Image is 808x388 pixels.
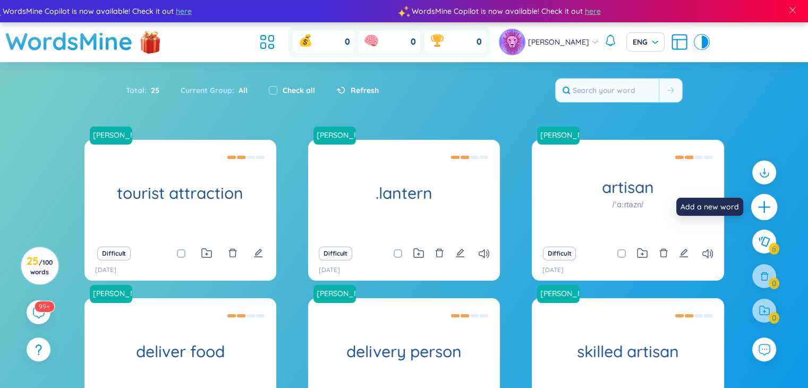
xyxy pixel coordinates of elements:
[435,246,444,261] button: delete
[613,199,643,210] h1: /ˈɑːrtəzn/
[757,200,772,215] span: plus
[313,285,360,303] a: [PERSON_NAME] tập 3-4
[27,257,53,276] h3: 25
[140,27,161,59] img: flashSalesIcon.a7f4f837.png
[351,85,379,96] span: Refresh
[552,5,568,17] span: here
[312,130,357,140] a: [PERSON_NAME] tập 3-4
[313,126,360,145] a: [PERSON_NAME] tập 3-4
[147,85,159,96] span: 25
[228,248,237,258] span: delete
[543,247,576,260] button: Difficult
[499,29,525,55] img: avatar
[532,342,724,361] h1: skilled artisan
[679,246,688,261] button: edit
[536,288,581,299] a: [PERSON_NAME] tập 3-4
[455,246,465,261] button: edit
[312,288,357,299] a: [PERSON_NAME] tập 3-4
[477,36,482,48] span: 0
[143,5,159,17] span: here
[90,285,137,303] a: [PERSON_NAME] tập 3-4
[542,265,564,275] p: [DATE]
[35,301,54,312] sup: 597
[537,285,584,303] a: [PERSON_NAME] tập 3-4
[319,247,352,260] button: Difficult
[253,248,263,258] span: edit
[345,36,350,48] span: 0
[308,342,500,361] h1: delivery person
[30,258,53,276] span: / 100 words
[97,247,131,260] button: Difficult
[319,265,340,275] p: [DATE]
[633,37,658,47] span: ENG
[499,29,528,55] a: avatar
[234,86,248,95] span: All
[89,130,133,140] a: [PERSON_NAME] tập 3-4
[90,126,137,145] a: [PERSON_NAME] tập 3-4
[435,248,444,258] span: delete
[228,246,237,261] button: delete
[5,22,133,60] a: WordsMine
[170,79,258,102] div: Current Group :
[253,246,263,261] button: edit
[536,130,581,140] a: [PERSON_NAME] tập 3-4
[372,5,781,17] div: WordsMine Copilot is now available! Check it out
[84,184,276,203] h1: tourist attraction
[528,36,589,48] span: [PERSON_NAME]
[659,246,668,261] button: delete
[95,265,116,275] p: [DATE]
[126,79,170,102] div: Total :
[532,178,724,197] h1: artisan
[411,36,416,48] span: 0
[556,79,659,102] input: Search your word
[84,342,276,361] h1: deliver food
[676,198,743,216] div: Add a new word
[537,126,584,145] a: [PERSON_NAME] tập 3-4
[679,248,688,258] span: edit
[659,248,668,258] span: delete
[283,85,315,96] label: Check all
[89,288,133,299] a: [PERSON_NAME] tập 3-4
[308,184,500,203] h1: .lantern
[455,248,465,258] span: edit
